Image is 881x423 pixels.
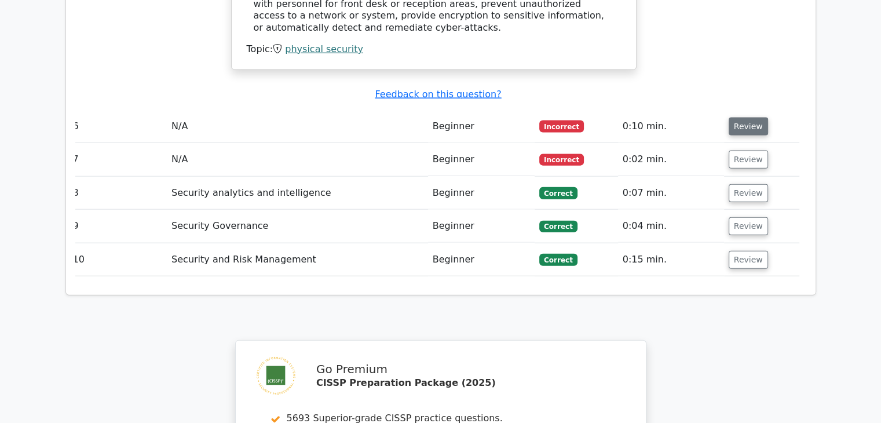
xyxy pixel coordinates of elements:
td: Security analytics and intelligence [167,177,428,210]
span: Correct [539,187,577,199]
span: Correct [539,254,577,265]
button: Review [729,217,768,235]
td: 0:04 min. [618,210,724,243]
td: 6 [68,110,167,143]
td: Beginner [428,143,535,176]
td: Beginner [428,110,535,143]
button: Review [729,251,768,269]
td: N/A [167,143,428,176]
td: Beginner [428,177,535,210]
td: 7 [68,143,167,176]
td: 0:02 min. [618,143,724,176]
button: Review [729,118,768,136]
button: Review [729,184,768,202]
td: 0:10 min. [618,110,724,143]
td: Beginner [428,210,535,243]
td: 10 [68,243,167,276]
span: Incorrect [539,154,584,166]
div: Topic: [247,43,621,56]
td: Beginner [428,243,535,276]
a: physical security [285,43,363,54]
span: Correct [539,221,577,232]
button: Review [729,151,768,169]
td: 8 [68,177,167,210]
td: 0:07 min. [618,177,724,210]
td: 0:15 min. [618,243,724,276]
td: Security and Risk Management [167,243,428,276]
a: Feedback on this question? [375,89,501,100]
td: Security Governance [167,210,428,243]
td: N/A [167,110,428,143]
span: Incorrect [539,121,584,132]
td: 9 [68,210,167,243]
